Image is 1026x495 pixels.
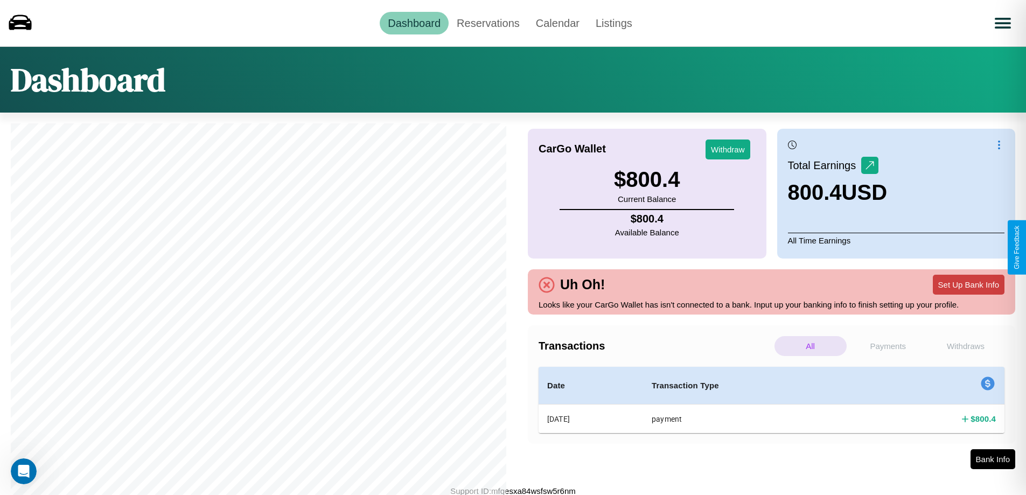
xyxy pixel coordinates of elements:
p: Looks like your CarGo Wallet has isn't connected to a bank. Input up your banking info to finish ... [539,297,1004,312]
a: Listings [588,12,640,34]
p: Payments [852,336,924,356]
h4: Transaction Type [652,379,856,392]
h4: Transactions [539,340,772,352]
p: Current Balance [614,192,680,206]
button: Open menu [988,8,1018,38]
a: Dashboard [380,12,449,34]
p: Available Balance [615,225,679,240]
a: Calendar [528,12,588,34]
a: Reservations [449,12,528,34]
th: [DATE] [539,405,643,434]
h4: Date [547,379,634,392]
h4: $ 800.4 [615,213,679,225]
div: Give Feedback [1013,226,1021,269]
h1: Dashboard [11,58,165,102]
th: payment [643,405,864,434]
table: simple table [539,367,1004,433]
p: Total Earnings [788,156,862,175]
h4: Uh Oh! [555,277,610,292]
p: Withdraws [930,336,1002,356]
h4: CarGo Wallet [539,143,606,155]
p: All [774,336,847,356]
button: Bank Info [971,449,1015,469]
h3: 800.4 USD [788,180,888,205]
p: All Time Earnings [788,233,1005,248]
h3: $ 800.4 [614,168,680,192]
button: Set Up Bank Info [933,275,1004,295]
button: Withdraw [706,140,750,159]
iframe: Intercom live chat [11,458,37,484]
h4: $ 800.4 [971,413,996,424]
